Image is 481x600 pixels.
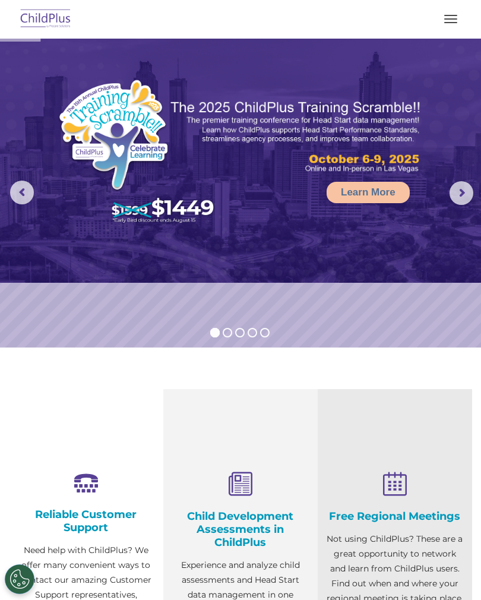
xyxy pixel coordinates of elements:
iframe: Chat Widget [422,543,481,600]
button: Cookies Settings [5,564,34,594]
h4: Child Development Assessments in ChildPlus [172,510,309,549]
h4: Reliable Customer Support [18,508,154,534]
h4: Free Regional Meetings [327,510,463,523]
a: Learn More [327,182,410,203]
img: ChildPlus by Procare Solutions [18,5,74,33]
